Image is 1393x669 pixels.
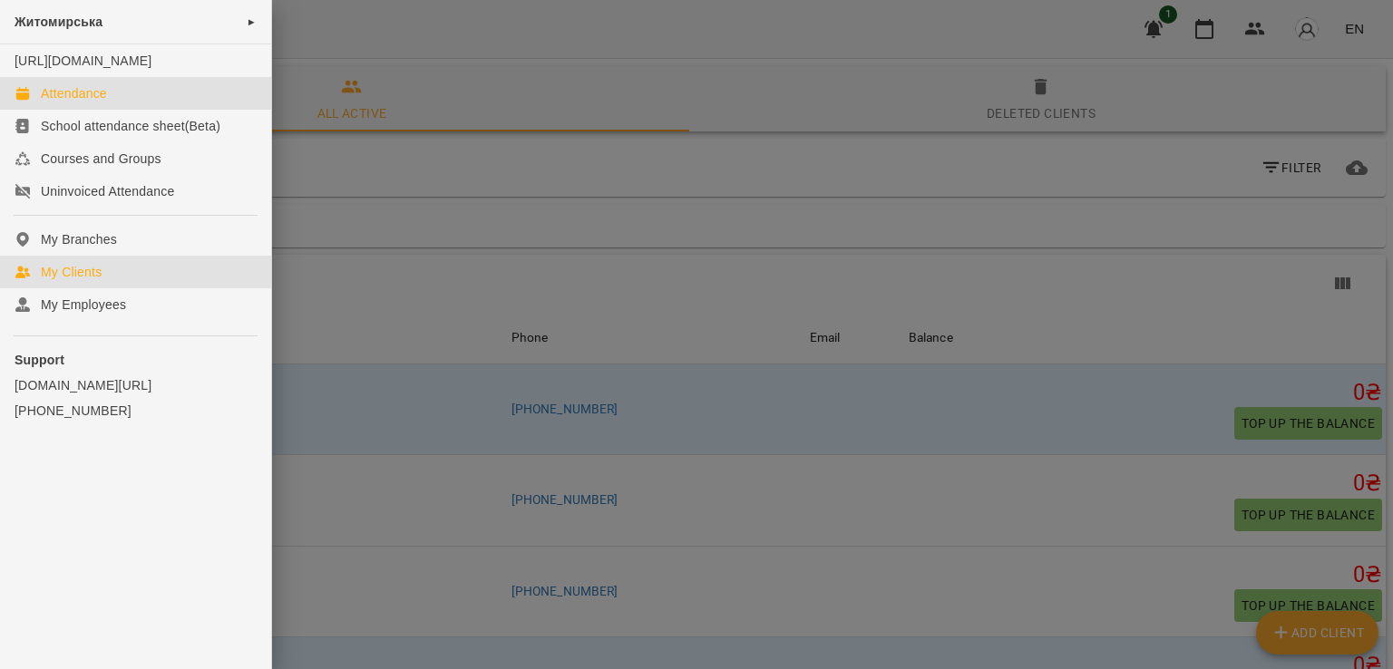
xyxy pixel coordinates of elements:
div: My Branches [41,230,117,248]
span: Житомирська [15,15,102,29]
a: [PHONE_NUMBER] [15,402,257,420]
div: My Clients [41,263,102,281]
div: Attendance [41,84,107,102]
a: [URL][DOMAIN_NAME] [15,53,151,68]
div: My Employees [41,296,126,314]
p: Support [15,351,257,369]
div: Uninvoiced Attendance [41,182,174,200]
a: [DOMAIN_NAME][URL] [15,376,257,394]
div: Courses and Groups [41,150,161,168]
span: ► [247,15,257,29]
div: School attendance sheet(Beta) [41,117,220,135]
